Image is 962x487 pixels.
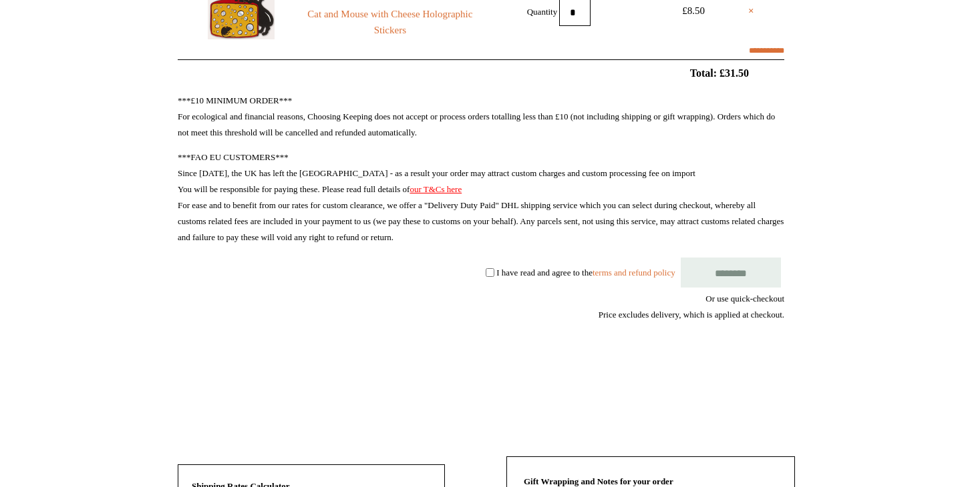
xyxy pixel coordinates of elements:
iframe: PayPal-paypal [684,371,784,407]
a: terms and refund policy [593,267,675,277]
div: Price excludes delivery, which is applied at checkout. [178,307,784,323]
a: our T&Cs here [410,184,462,194]
div: Or use quick-checkout [178,291,784,323]
label: Quantity [527,6,558,16]
p: ***FAO EU CUSTOMERS*** Since [DATE], the UK has left the [GEOGRAPHIC_DATA] - as a result your ord... [178,149,784,246]
a: × [748,3,754,19]
p: ***£10 MINIMUM ORDER*** For ecological and financial reasons, Choosing Keeping does not accept or... [178,93,784,141]
strong: Gift Wrapping and Notes for your order [524,476,673,486]
label: I have read and agree to the [496,267,675,277]
div: £8.50 [663,3,724,19]
h2: Total: £31.50 [147,67,815,79]
a: Cat and Mouse with Cheese Holographic Stickers [299,6,481,38]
